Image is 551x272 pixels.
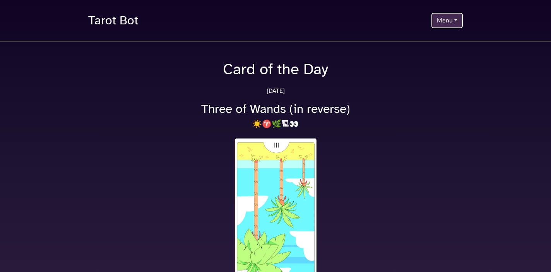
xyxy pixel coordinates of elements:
button: Menu [431,13,463,28]
p: [DATE] [84,86,467,96]
h3: ☀️♈🌿🏗👀 [84,120,467,129]
h1: Card of the Day [84,60,467,79]
a: Tarot Bot [88,9,138,32]
h2: Three of Wands (in reverse) [84,102,467,116]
